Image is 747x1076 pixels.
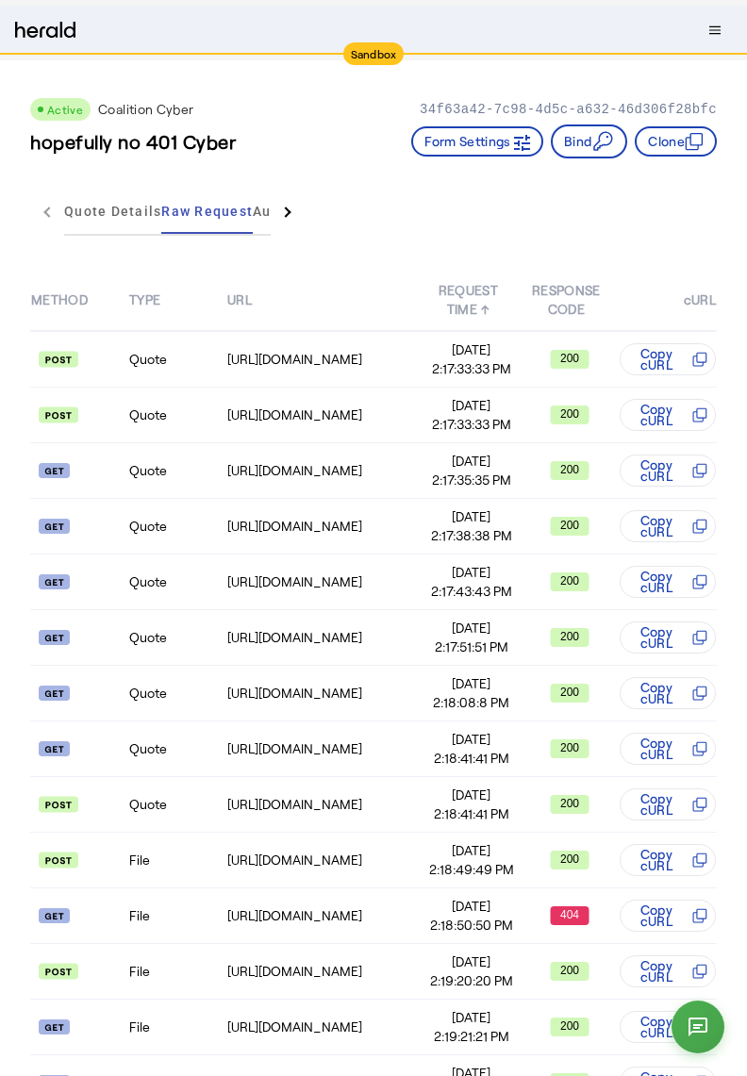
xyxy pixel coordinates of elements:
button: Copy cURL [620,677,716,709]
span: 2:18:08:8 PM [423,693,520,712]
td: File [128,1000,226,1055]
text: 200 [560,686,579,699]
div: [URL][DOMAIN_NAME] [227,572,422,591]
button: Copy cURL [620,621,716,654]
span: [DATE] [423,897,520,916]
span: 2:17:38:38 PM [423,526,520,545]
td: Quote [128,388,226,443]
span: 2:17:33:33 PM [423,359,520,378]
text: 200 [560,630,579,643]
span: [DATE] [423,1008,520,1027]
th: TYPE [128,270,226,331]
img: Herald Logo [15,22,75,40]
div: [URL][DOMAIN_NAME] [227,906,422,925]
div: [URL][DOMAIN_NAME] [227,962,422,981]
button: Copy cURL [620,955,716,987]
div: [URL][DOMAIN_NAME] [227,628,422,647]
text: 200 [560,1019,579,1033]
span: [DATE] [423,619,520,637]
button: Copy cURL [620,1011,716,1043]
button: Copy cURL [620,566,716,598]
button: Copy cURL [620,455,716,487]
button: Copy cURL [620,900,716,932]
span: [DATE] [423,786,520,804]
p: Coalition Cyber [98,100,193,119]
text: 200 [560,407,579,421]
span: [DATE] [423,730,520,749]
text: 200 [560,741,579,754]
button: Copy cURL [620,510,716,542]
text: 404 [560,908,579,921]
th: URL [226,270,423,331]
span: 2:18:50:50 PM [423,916,520,935]
span: Auth Parameters [253,205,373,218]
span: Raw Request [161,205,253,218]
button: Form Settings [411,126,543,157]
th: cURL [619,270,717,331]
td: File [128,888,226,944]
td: Quote [128,666,226,721]
td: Quote [128,555,226,610]
th: METHOD [30,270,128,331]
span: [DATE] [423,563,520,582]
text: 200 [560,574,579,588]
th: RESPONSE CODE [521,270,619,331]
span: 2:17:51:51 PM [423,637,520,656]
td: File [128,833,226,888]
div: [URL][DOMAIN_NAME] [227,684,422,703]
span: 2:17:43:43 PM [423,582,520,601]
td: Quote [128,443,226,499]
td: Quote [128,499,226,555]
div: [URL][DOMAIN_NAME] [227,406,422,424]
span: ↑ [481,301,490,317]
span: [DATE] [423,340,520,359]
div: [URL][DOMAIN_NAME] [227,851,422,869]
div: Sandbox [343,42,405,65]
th: REQUEST TIME [423,270,521,331]
td: Quote [128,721,226,777]
div: [URL][DOMAIN_NAME] [227,461,422,480]
span: 2:17:33:33 PM [423,415,520,434]
div: [URL][DOMAIN_NAME] [227,1018,422,1036]
div: [URL][DOMAIN_NAME] [227,739,422,758]
text: 200 [560,797,579,810]
text: 200 [560,463,579,476]
span: Active [47,103,83,116]
span: [DATE] [423,674,520,693]
span: 2:18:41:41 PM [423,804,520,823]
div: [URL][DOMAIN_NAME] [227,795,422,814]
span: [DATE] [423,841,520,860]
span: 2:18:49:49 PM [423,860,520,879]
span: 2:19:21:21 PM [423,1027,520,1046]
span: [DATE] [423,452,520,471]
h3: hopefully no 401 Cyber [30,128,236,155]
button: Copy cURL [620,844,716,876]
p: 34f63a42-7c98-4d5c-a632-46d306f28bfc [420,100,717,119]
text: 200 [560,853,579,866]
span: Quote Details [64,205,161,218]
td: Quote [128,777,226,833]
text: 200 [560,964,579,977]
span: [DATE] [423,396,520,415]
td: Quote [128,331,226,388]
span: 2:18:41:41 PM [423,749,520,768]
div: [URL][DOMAIN_NAME] [227,517,422,536]
button: Clone [635,126,717,157]
text: 200 [560,519,579,532]
span: [DATE] [423,952,520,971]
button: Copy cURL [620,788,716,820]
div: [URL][DOMAIN_NAME] [227,350,422,369]
button: Copy cURL [620,733,716,765]
button: Copy cURL [620,343,716,375]
button: Copy cURL [620,399,716,431]
button: Bind [551,124,627,158]
td: Quote [128,610,226,666]
span: 2:17:35:35 PM [423,471,520,489]
td: File [128,944,226,1000]
span: 2:19:20:20 PM [423,971,520,990]
text: 200 [560,352,579,365]
span: [DATE] [423,507,520,526]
